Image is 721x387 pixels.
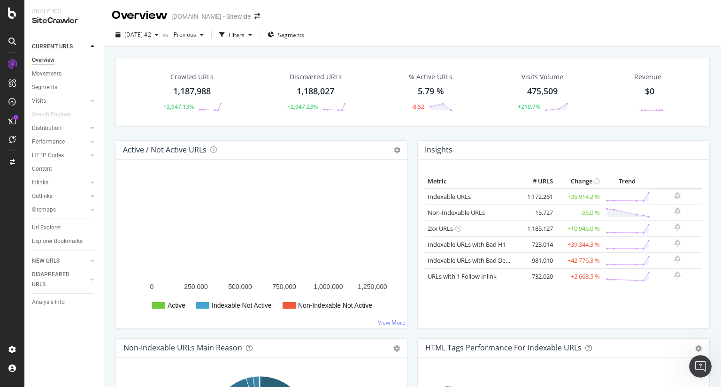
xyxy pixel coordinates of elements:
li: Our calculation only considers pages within your analysis scope (pages crawled by Botify) [22,182,173,209]
div: bell-plus [674,271,681,279]
div: Discovered URLs [290,72,342,82]
b: Internal Pagerank [22,282,89,290]
button: Segments [264,27,308,42]
td: 732,020 [518,268,555,284]
a: Content [32,164,97,174]
div: HTTP Codes [32,151,64,160]
text: 1,250,000 [358,283,387,290]
li: pointing to a page (inlinks) [22,76,173,93]
div: +2,947.23% [287,103,318,111]
div: Internal Pagerank in Botify is calculated as a function of two key factors:Number of internal fol... [8,47,180,377]
div: Sitemaps [32,205,56,215]
div: % Active URLs [409,72,453,82]
div: Outlinks [32,191,53,201]
a: Visits [32,96,88,106]
text: Active [168,302,185,309]
td: 15,727 [518,205,555,220]
td: 1,172,261 [518,189,555,205]
td: +2,668.5 % [555,268,602,284]
div: Visits Volume [522,72,563,82]
svg: A chart. [123,175,400,321]
div: 5.79 % [418,85,444,98]
b: The calculated Pagerank of the pages [22,97,138,113]
h4: Insights [425,144,453,156]
td: 723,014 [518,236,555,252]
button: Emoji picker [15,307,22,315]
div: Explorer Bookmarks [32,236,83,246]
a: Inlinks [32,178,88,188]
b: Page depth [26,229,68,236]
div: [DOMAIN_NAME] - Sitewide [171,12,251,21]
text: 750,000 [272,283,296,290]
a: Source reference 9276025: [153,106,160,114]
div: Overview [112,8,168,23]
div: bell-plus [674,192,681,199]
div: For example, a link from your homepage to a product page carries much more Pagerank than a link f... [15,118,173,164]
div: bell-plus [674,239,681,247]
a: DISAPPEARED URLS [32,270,88,289]
td: +39,344.3 % [555,236,602,252]
button: Gif picker [30,307,37,315]
a: 2xx URLs [428,224,453,233]
li: : Score from 0-10 (one decimal) [22,282,173,299]
div: bell-plus [674,223,681,231]
th: Trend [602,175,652,189]
td: -56.0 % [555,205,602,220]
a: Outlinks [32,191,88,201]
div: +210.7% [518,103,540,111]
div: Filters [229,31,245,39]
span: $0 [645,85,654,97]
b: Internal linking structure [26,247,119,254]
iframe: Intercom live chat [689,355,712,378]
div: Internal Pagerank in Botify is calculated as a function of two key factors: [15,53,173,71]
th: # URLS [518,175,555,189]
text: 1,000,000 [314,283,343,290]
a: Sitemaps [32,205,88,215]
button: Home [147,4,165,22]
li: where those links originate from [22,96,173,114]
div: Customer Support says… [8,47,180,378]
span: Segments [278,31,304,39]
div: Overview [32,55,54,65]
text: 250,000 [184,283,208,290]
h4: Active / Not Active URLs [123,144,207,156]
button: [DATE] #2 [112,27,162,42]
button: Send a message… [161,304,176,319]
a: Segments [32,83,97,92]
span: vs [162,30,170,38]
div: gear [695,345,702,352]
th: Metric [425,175,518,189]
a: Url Explorer [32,223,97,233]
b: Key considerations: [15,169,88,177]
div: bell-plus [674,207,681,215]
a: Indexable URLs with Bad H1 [428,240,506,249]
text: Non-Indexable Not Active [298,302,372,309]
th: Change [555,175,602,189]
span: Previous [170,30,196,38]
div: Crawled URLs [170,72,214,82]
a: Non-Indexable URLs [428,208,485,217]
a: Performance [32,137,88,147]
div: Performance [32,137,65,147]
div: 475,509 [527,85,558,98]
div: bell-plus [674,255,681,263]
a: Explorer Bookmarks [32,236,97,246]
td: +42,776.3 % [555,252,602,268]
span: Revenue [634,72,661,82]
div: Url Explorer [32,223,61,233]
div: CURRENT URLS [32,42,73,52]
img: Profile image for Customer Support [27,5,42,20]
button: go back [6,4,24,22]
span: 2025 Aug. 21st #2 [124,30,151,38]
h1: Customer Support [46,5,113,12]
div: Distribution [32,123,61,133]
div: -8.52 [411,103,424,111]
i: Options [394,147,400,153]
div: Non-Indexable URLs Main Reason [123,343,242,352]
div: gear [393,345,400,352]
a: Distribution [32,123,88,133]
p: The team can also help [46,12,117,21]
button: Filters [215,27,256,42]
a: Movements [32,69,97,79]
